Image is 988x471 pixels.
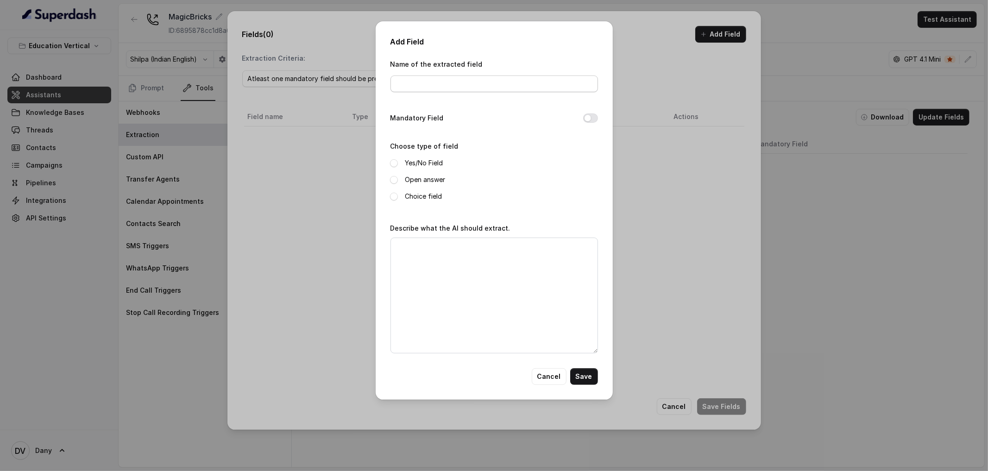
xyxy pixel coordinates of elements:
label: Open answer [405,174,446,185]
label: Yes/No Field [405,157,443,169]
label: Mandatory Field [390,113,444,124]
button: Save [570,368,598,385]
button: Cancel [532,368,566,385]
label: Choose type of field [390,142,459,150]
h2: Add Field [390,36,598,47]
label: Choice field [405,191,442,202]
label: Name of the extracted field [390,60,483,68]
label: Describe what the AI should extract. [390,224,510,232]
